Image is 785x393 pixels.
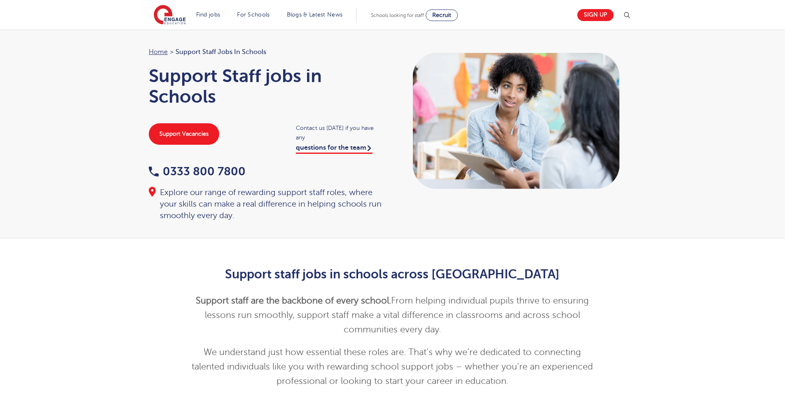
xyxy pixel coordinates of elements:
[225,267,560,281] strong: Support staff jobs in schools across [GEOGRAPHIC_DATA]
[196,296,391,306] strong: Support staff are the backbone of every school.
[149,48,168,56] a: Home
[149,187,384,221] div: Explore our range of rewarding support staff roles, where your skills can make a real difference ...
[432,12,451,18] span: Recruit
[149,123,219,145] a: Support Vacancies
[296,123,384,142] span: Contact us [DATE] if you have any
[170,48,173,56] span: >
[196,12,220,18] a: Find jobs
[237,12,269,18] a: For Schools
[149,66,384,107] h1: Support Staff jobs in Schools
[149,47,384,57] nav: breadcrumb
[426,9,458,21] a: Recruit
[154,5,186,26] img: Engage Education
[190,345,595,388] p: We understand just how essential these roles are. That’s why we’re dedicated to connecting talent...
[176,47,266,57] span: Support Staff jobs in Schools
[190,294,595,337] p: From helping individual pupils thrive to ensuring lessons run smoothly, support staff make a vita...
[296,144,373,154] a: questions for the team
[149,165,246,178] a: 0333 800 7800
[577,9,614,21] a: Sign up
[287,12,343,18] a: Blogs & Latest News
[371,12,424,18] span: Schools looking for staff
